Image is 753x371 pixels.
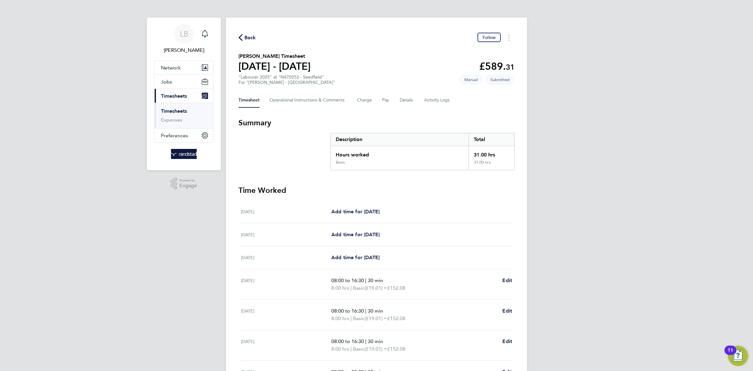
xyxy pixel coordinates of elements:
[241,231,331,238] div: [DATE]
[468,160,514,170] div: 31.00 hrs
[365,308,366,314] span: |
[238,34,256,41] button: Back
[241,307,331,322] div: [DATE]
[502,308,512,314] span: Edit
[161,65,181,71] span: Network
[331,254,380,260] span: Add time for [DATE]
[353,315,365,322] span: Basic
[365,346,387,352] span: (£19.01) =
[238,185,515,195] h3: Time Worked
[155,128,213,142] button: Preferences
[244,34,256,41] span: Back
[161,93,187,99] span: Timesheets
[365,315,387,321] span: (£19.01) =
[161,133,188,139] span: Preferences
[350,346,352,352] span: |
[154,149,213,159] a: Go to home page
[155,89,213,103] button: Timesheets
[365,277,366,283] span: |
[502,277,512,284] a: Edit
[350,285,352,291] span: |
[331,146,468,160] div: Hours worked
[154,24,213,54] a: LB[PERSON_NAME]
[155,103,213,128] div: Timesheets
[368,308,383,314] span: 30 min
[238,60,311,73] h1: [DATE] - [DATE]
[365,285,387,291] span: (£19.01) =
[387,315,405,321] span: £152.08
[155,75,213,89] button: Jobs
[353,345,365,353] span: Basic
[506,63,515,72] span: 31
[503,33,515,42] button: Timesheets Menu
[179,183,197,188] span: Engage
[365,338,366,344] span: |
[238,93,259,108] button: Timesheet
[180,30,188,38] span: LB
[331,277,364,283] span: 08:00 to 16:30
[728,350,733,358] div: 11
[331,133,468,146] div: Description
[171,149,197,159] img: randstad-logo-retina.png
[357,93,372,108] button: Charge
[154,46,213,54] span: Louis Barnfield
[382,93,390,108] button: Pay
[161,79,172,85] span: Jobs
[331,208,380,216] a: Add time for [DATE]
[479,60,515,72] app-decimal: £589.
[270,93,347,108] button: Operational Instructions & Comments
[238,80,335,85] div: For "[PERSON_NAME] - [GEOGRAPHIC_DATA]"
[238,118,515,128] h3: Summary
[728,346,748,366] button: Open Resource Center, 11 new notifications
[155,61,213,74] button: Network
[400,93,414,108] button: Details
[368,277,383,283] span: 30 min
[459,74,483,85] span: This timesheet was manually created.
[331,232,380,237] span: Add time for [DATE]
[331,315,349,321] span: 8.00 hrs
[502,338,512,345] a: Edit
[502,338,512,344] span: Edit
[241,208,331,216] div: [DATE]
[241,338,331,353] div: [DATE]
[424,93,451,108] button: Activity Logs
[387,346,405,352] span: £152.08
[238,74,335,85] div: "Labourer 2025" at "N470253 - Seedfield"
[161,108,187,114] a: Timesheets
[331,338,364,344] span: 08:00 to 16:30
[336,160,345,165] div: Basic
[483,35,496,40] span: Follow
[502,307,512,315] a: Edit
[171,178,197,190] a: Powered byEngage
[330,133,515,170] div: Summary
[331,308,364,314] span: 08:00 to 16:30
[368,338,383,344] span: 30 min
[331,231,380,238] a: Add time for [DATE]
[331,254,380,261] a: Add time for [DATE]
[331,346,349,352] span: 8.00 hrs
[241,254,331,261] div: [DATE]
[161,117,182,123] a: Expenses
[350,315,352,321] span: |
[478,33,501,42] button: Follow
[238,52,311,60] h2: [PERSON_NAME] Timesheet
[468,146,514,160] div: 31.00 hrs
[147,18,221,170] nav: Main navigation
[241,277,331,292] div: [DATE]
[387,285,405,291] span: £152.08
[353,284,365,292] span: Basic
[485,74,515,85] span: This timesheet is Submitted.
[468,133,514,146] div: Total
[331,209,380,215] span: Add time for [DATE]
[179,178,197,183] span: Powered by
[331,285,349,291] span: 8.00 hrs
[502,277,512,283] span: Edit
